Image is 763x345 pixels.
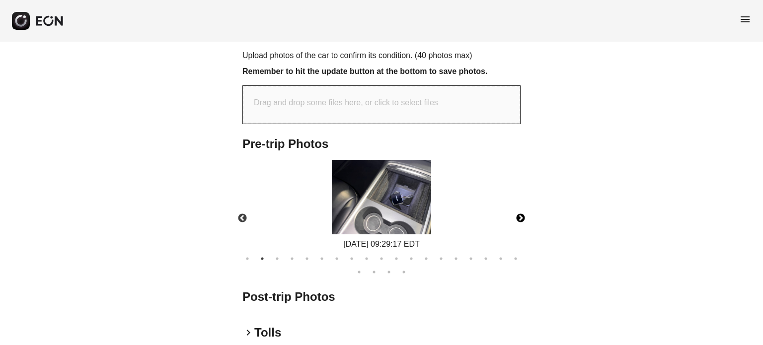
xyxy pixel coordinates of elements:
button: 23 [399,267,409,277]
button: 22 [384,267,394,277]
button: 12 [406,254,416,264]
button: 7 [332,254,342,264]
p: Drag and drop some files here, or click to select files [254,97,438,109]
button: Previous [225,201,260,236]
button: 1 [242,254,252,264]
img: https://fastfleet.me/rails/active_storage/blobs/redirect/eyJfcmFpbHMiOnsibWVzc2FnZSI6IkJBaHBBN0Vw... [332,160,431,234]
span: keyboard_arrow_right [242,327,254,339]
button: 18 [496,254,506,264]
button: 20 [354,267,364,277]
button: Next [503,201,538,236]
button: 13 [421,254,431,264]
button: 6 [317,254,327,264]
button: 11 [391,254,401,264]
h2: Post-trip Photos [242,289,521,305]
h2: Tolls [254,325,281,341]
button: 10 [377,254,386,264]
button: 21 [369,267,379,277]
p: Upload photos of the car to confirm its condition. (40 photos max) [242,50,521,62]
button: 16 [466,254,476,264]
button: 14 [436,254,446,264]
h3: Remember to hit the update button at the bottom to save photos. [242,66,521,77]
button: 17 [481,254,491,264]
button: 5 [302,254,312,264]
button: 3 [272,254,282,264]
button: 19 [511,254,521,264]
h2: Pre-trip Photos [242,136,521,152]
button: 2 [257,254,267,264]
button: 9 [362,254,372,264]
button: 8 [347,254,357,264]
div: [DATE] 09:29:17 EDT [332,238,431,250]
button: 15 [451,254,461,264]
span: menu [739,13,751,25]
button: 4 [287,254,297,264]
